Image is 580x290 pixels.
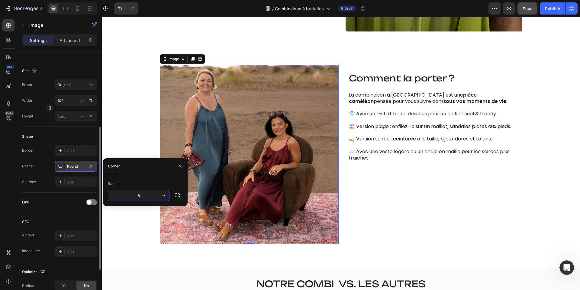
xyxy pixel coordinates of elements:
[27,86,76,91] span: Rate your conversation
[67,233,95,239] div: Add...
[22,163,34,169] div: Corner
[22,134,33,139] div: Shape
[9,152,112,163] a: Watch Youtube tutorials
[247,75,415,88] p: La combinaison à [GEOGRAPHIC_DATA] est une pensée pour vous suivre dans .
[22,67,38,75] div: Size
[79,113,86,120] button: %
[523,6,533,11] span: Save
[247,107,415,119] p: 🏖️ Version plage : enfilez-la sur un maillot, sandales plates aux pieds.
[12,12,53,20] img: logo
[62,283,68,288] span: Yes
[22,82,33,87] label: Frame
[12,111,101,117] div: Envoyez-nous un message
[22,98,32,103] label: Width
[22,248,40,254] div: Image title
[247,132,415,144] p: ☁️ Avec une veste légère ou un châle en maille pour les soirées plus fraîches.
[102,17,580,290] iframe: Design area
[80,114,85,119] div: px
[12,117,101,130] div: Nous répondons généralement en moins de 30 minutes
[55,111,97,122] input: px%
[6,71,115,103] div: Message récentProfile image for JayRate your conversation[PERSON_NAME]•Il y a 31 min
[60,189,121,213] button: Conversations
[342,81,404,88] strong: tous vos moments de vie
[540,2,565,15] button: Publish
[29,21,81,29] p: Image
[22,204,39,208] span: Accueil
[55,95,97,106] input: px%
[517,2,537,15] button: Save
[104,10,115,21] div: Fermer
[275,5,324,12] span: Combinaison à bretelles
[6,80,114,103] div: Profile image for JayRate your conversation[PERSON_NAME]•Il y a 31 min
[247,94,415,107] p: 👕 Avec un t-shirt blanc dessous pour un look casual & trendy.
[55,79,97,90] button: Original
[40,5,42,12] p: 7
[559,260,574,275] iframe: Intercom live chat
[247,119,415,132] p: 👡 Version soirée : ceinturée à la taille, bijoux dorés et talons.
[89,114,93,119] div: %
[22,232,34,238] div: Alt text
[67,249,95,255] div: Add...
[5,111,14,116] div: Beta
[27,91,62,98] div: [PERSON_NAME]
[2,2,45,15] button: 7
[12,76,108,83] div: Message récent
[344,6,353,11] span: Draft
[63,91,92,98] div: • Il y a 31 min
[65,10,77,22] img: Profile image for Emerald
[89,98,93,103] div: %
[9,163,112,175] a: Join community
[6,106,115,135] div: Envoyez-nous un messageNous répondons généralement en moins de 30 minutes
[12,166,101,172] div: Join community
[87,97,95,104] button: px
[154,261,324,272] span: Notre combi vs. Les autres
[108,181,119,186] div: Radius
[22,219,29,225] div: SEO
[76,204,106,208] span: Conversations
[22,199,29,205] div: Link
[12,143,101,150] div: ❓Visit Help center
[22,179,36,185] div: Shadow
[12,155,101,161] div: Watch Youtube tutorials
[545,5,560,12] div: Publish
[67,148,95,153] div: Add...
[12,43,109,64] p: Comment pouvons-nous vous aider ?
[247,56,353,67] span: Comment la porter ?
[79,97,86,104] button: %
[57,82,71,87] span: Original
[272,5,274,12] span: /
[30,37,47,44] p: Settings
[12,85,24,97] img: Profile image for Jay
[22,283,35,288] div: Preload
[88,10,100,22] img: Profile image for Kyle
[12,186,108,192] h2: 💡 Share your ideas
[247,74,375,88] strong: pièce caméléon
[6,64,14,69] div: 450
[84,283,89,288] span: No
[67,180,95,185] div: Add...
[108,163,120,169] div: Corner
[67,164,85,169] div: Round
[108,190,169,201] input: Auto
[80,98,85,103] div: px
[87,113,95,120] button: px
[22,269,46,275] div: Optimize LCP
[22,148,34,153] div: Border
[22,114,33,119] label: Height
[114,2,138,15] div: Undo/Redo
[9,141,112,152] a: ❓Visit Help center
[60,37,80,44] p: Advanced
[76,10,88,22] img: Profile image for Ann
